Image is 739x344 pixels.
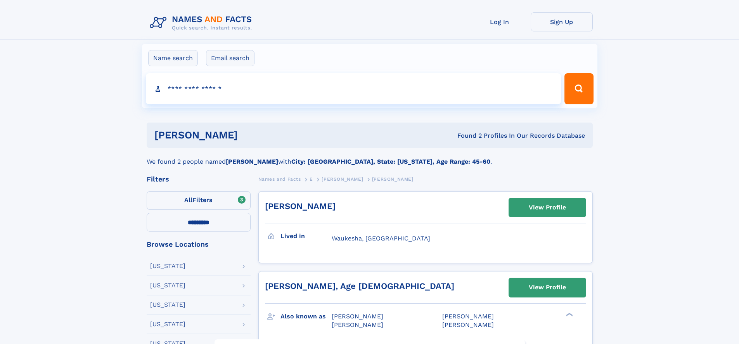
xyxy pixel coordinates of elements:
[147,12,258,33] img: Logo Names and Facts
[531,12,593,31] a: Sign Up
[332,321,383,328] span: [PERSON_NAME]
[509,198,586,217] a: View Profile
[154,130,348,140] h1: [PERSON_NAME]
[226,158,278,165] b: [PERSON_NAME]
[291,158,490,165] b: City: [GEOGRAPHIC_DATA], State: [US_STATE], Age Range: 45-60
[147,191,251,210] label: Filters
[265,281,454,291] a: [PERSON_NAME], Age [DEMOGRAPHIC_DATA]
[564,73,593,104] button: Search Button
[147,148,593,166] div: We found 2 people named with .
[442,321,494,328] span: [PERSON_NAME]
[148,50,198,66] label: Name search
[322,174,363,184] a: [PERSON_NAME]
[469,12,531,31] a: Log In
[372,176,414,182] span: [PERSON_NAME]
[265,201,336,211] a: [PERSON_NAME]
[442,313,494,320] span: [PERSON_NAME]
[150,302,185,308] div: [US_STATE]
[150,321,185,327] div: [US_STATE]
[332,235,430,242] span: Waukesha, [GEOGRAPHIC_DATA]
[280,230,332,243] h3: Lived in
[146,73,561,104] input: search input
[332,313,383,320] span: [PERSON_NAME]
[258,174,301,184] a: Names and Facts
[529,278,566,296] div: View Profile
[147,176,251,183] div: Filters
[150,282,185,289] div: [US_STATE]
[147,241,251,248] div: Browse Locations
[280,310,332,323] h3: Also known as
[529,199,566,216] div: View Profile
[310,174,313,184] a: E
[348,131,585,140] div: Found 2 Profiles In Our Records Database
[322,176,363,182] span: [PERSON_NAME]
[310,176,313,182] span: E
[206,50,254,66] label: Email search
[564,312,573,317] div: ❯
[509,278,586,297] a: View Profile
[184,196,192,204] span: All
[150,263,185,269] div: [US_STATE]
